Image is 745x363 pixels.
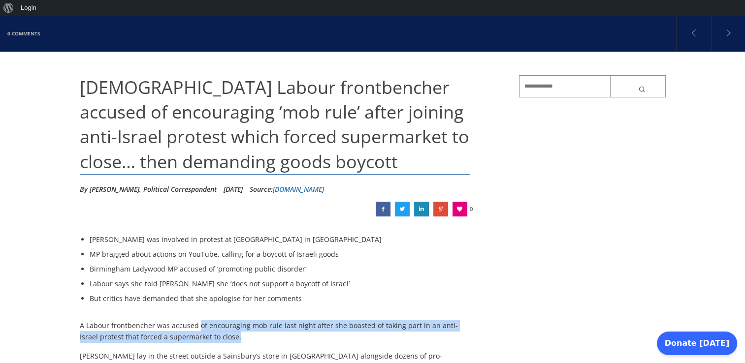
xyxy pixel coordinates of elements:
p: A Labour frontbencher was accused of encouraging mob rule last night after she boasted of taking ... [80,320,470,343]
li: MP bragged about actions on YouTube, calling for a boycott of Israeli goods [90,247,470,262]
li: By [PERSON_NAME], Political Correspondent [80,182,217,197]
span: 0 [470,202,473,216]
span: [DEMOGRAPHIC_DATA] Labour frontbencher accused of encouraging ‘mob rule’ after joining anti-Israe... [80,75,469,174]
li: Birmingham Ladywood MP accused of ‘promoting public disorder’ [90,262,470,276]
li: [DATE] [224,182,243,197]
li: [PERSON_NAME] was involved in protest at [GEOGRAPHIC_DATA] in [GEOGRAPHIC_DATA] [90,232,470,247]
li: But critics have demanded that she apologise for her comments [90,291,470,306]
a: [DOMAIN_NAME] [273,184,324,194]
div: Source: [250,182,324,197]
a: Muslim Labour frontbencher accused of encouraging ‘mob rule’ after joining anti-Israel protest wh... [414,202,429,216]
li: Labour says she told [PERSON_NAME] she ‘does not support a boycott of Israel’ [90,276,470,291]
a: Muslim Labour frontbencher accused of encouraging ‘mob rule’ after joining anti-Israel protest wh... [433,202,448,216]
a: Muslim Labour frontbencher accused of encouraging ‘mob rule’ after joining anti-Israel protest wh... [395,202,410,216]
a: Muslim Labour frontbencher accused of encouraging ‘mob rule’ after joining anti-Israel protest wh... [376,202,390,216]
